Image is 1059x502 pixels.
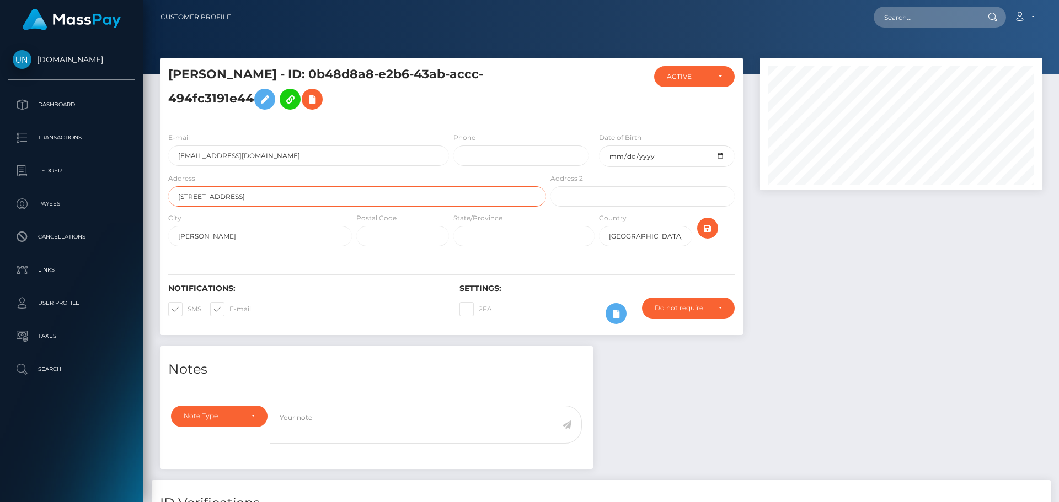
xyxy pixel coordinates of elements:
h4: Notes [168,360,585,379]
label: State/Province [453,213,502,223]
label: SMS [168,302,201,316]
a: Ledger [8,157,135,185]
p: Ledger [13,163,131,179]
button: Do not require [642,298,735,319]
div: Note Type [184,412,242,420]
button: Note Type [171,406,268,427]
label: Postal Code [356,213,397,223]
label: 2FA [459,302,492,316]
a: Links [8,256,135,284]
p: Cancellations [13,229,131,245]
p: Dashboard [13,96,131,113]
a: Search [8,355,135,383]
a: Dashboard [8,91,135,118]
p: Links [13,262,131,278]
div: ACTIVE [667,72,709,81]
label: Address 2 [550,174,583,183]
p: Payees [13,196,131,212]
a: Taxes [8,322,135,350]
h6: Settings: [459,284,734,293]
h5: [PERSON_NAME] - ID: 0b48d8a8-e2b6-43ab-accc-494fc3191e44 [168,66,540,115]
a: User Profile [8,289,135,317]
label: City [168,213,181,223]
a: Cancellations [8,223,135,251]
label: Date of Birth [599,133,641,143]
label: E-mail [168,133,190,143]
a: Payees [8,190,135,218]
button: ACTIVE [654,66,735,87]
img: Unlockt.me [13,50,31,69]
label: E-mail [210,302,251,316]
a: Transactions [8,124,135,152]
img: MassPay Logo [23,9,121,30]
input: Search... [874,7,977,28]
a: Customer Profile [161,6,231,29]
p: Transactions [13,129,131,146]
p: Taxes [13,328,131,344]
label: Phone [453,133,475,143]
p: Search [13,361,131,377]
h6: Notifications: [168,284,443,293]
label: Address [168,174,195,183]
div: Do not require [655,304,709,312]
label: Country [599,213,627,223]
p: User Profile [13,295,131,311]
span: [DOMAIN_NAME] [8,55,135,64]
